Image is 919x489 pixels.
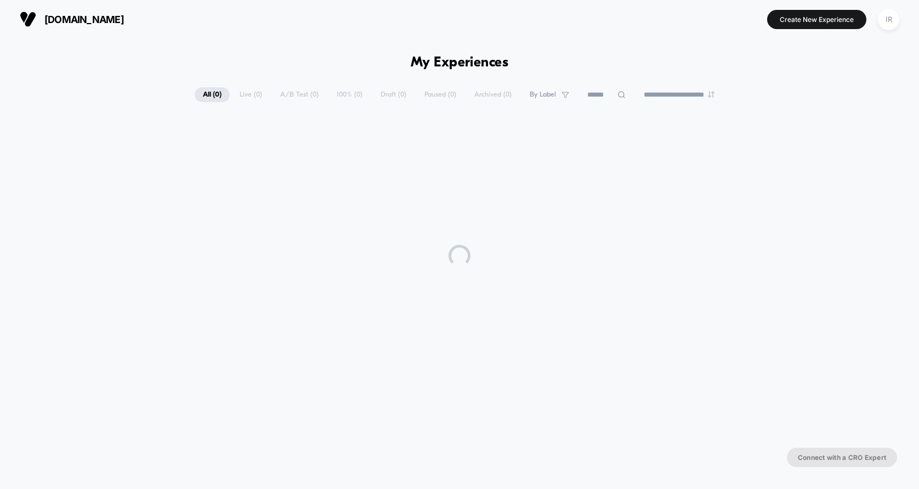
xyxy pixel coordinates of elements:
[20,11,36,27] img: Visually logo
[787,448,897,467] button: Connect with a CRO Expert
[878,9,899,30] div: IR
[44,14,124,25] span: [DOMAIN_NAME]
[708,91,714,98] img: end
[411,55,509,71] h1: My Experiences
[16,10,127,28] button: [DOMAIN_NAME]
[875,8,903,31] button: IR
[767,10,866,29] button: Create New Experience
[195,87,230,102] span: All ( 0 )
[530,91,556,99] span: By Label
